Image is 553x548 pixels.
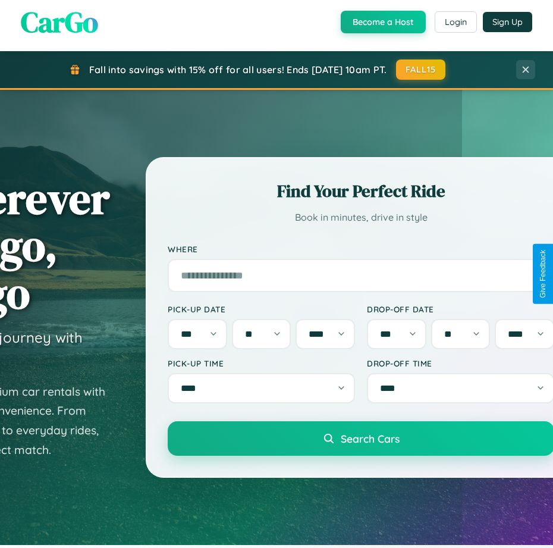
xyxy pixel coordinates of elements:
label: Pick-up Time [168,358,355,368]
button: Login [435,11,477,33]
button: Sign Up [483,12,532,32]
button: Become a Host [341,11,426,33]
span: CarGo [21,2,98,42]
span: Search Cars [341,432,400,445]
span: Fall into savings with 15% off for all users! Ends [DATE] 10am PT. [89,64,387,76]
button: FALL15 [396,60,446,80]
div: Give Feedback [539,250,547,298]
label: Pick-up Date [168,304,355,314]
